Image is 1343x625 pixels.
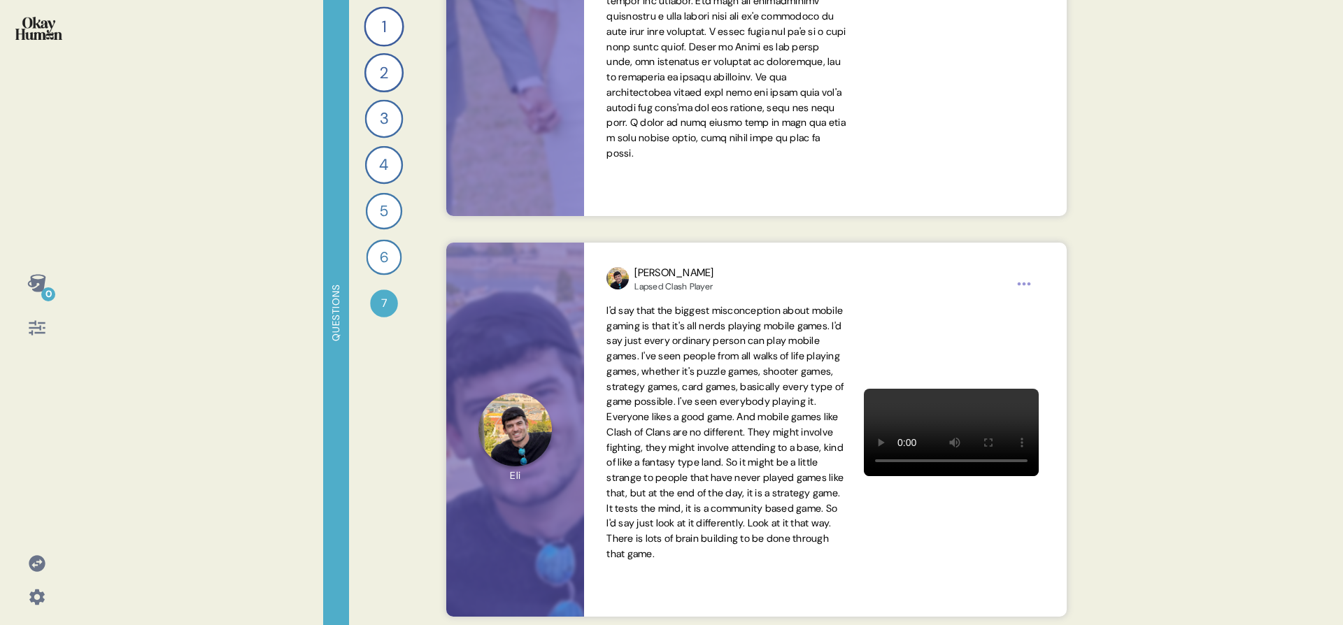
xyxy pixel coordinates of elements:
[370,289,398,317] div: 7
[365,100,404,138] div: 3
[365,146,403,184] div: 4
[15,17,62,40] img: okayhuman.3b1b6348.png
[367,240,402,275] div: 6
[366,193,402,229] div: 5
[41,287,55,301] div: 0
[364,6,404,46] div: 1
[364,53,404,92] div: 2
